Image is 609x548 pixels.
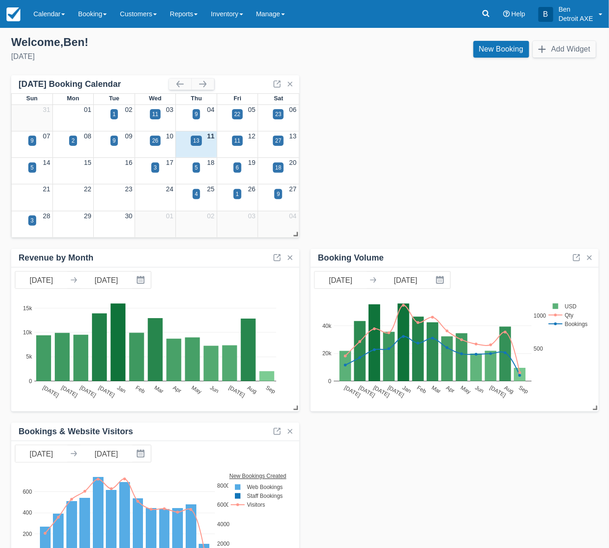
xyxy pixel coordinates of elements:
div: 9 [113,137,116,145]
text: New Bookings Created [229,473,286,479]
span: Tue [109,95,119,102]
a: 13 [289,132,297,140]
input: End Date [380,272,432,288]
input: Start Date [315,272,367,288]
div: 13 [193,137,199,145]
div: 9 [195,110,198,118]
input: Start Date [15,272,67,288]
a: 21 [43,185,50,193]
a: 01 [84,106,91,113]
span: Wed [149,95,162,102]
a: 24 [166,185,174,193]
a: 31 [43,106,50,113]
div: [DATE] Booking Calendar [19,79,169,90]
button: Interact with the calendar and add the check-in date for your trip. [132,272,151,288]
a: 08 [84,132,91,140]
a: 04 [207,106,214,113]
a: 17 [166,159,174,166]
a: 09 [125,132,132,140]
div: B [538,7,553,22]
button: Interact with the calendar and add the check-in date for your trip. [432,272,450,288]
a: 22 [84,185,91,193]
span: Sun [26,95,38,102]
a: 29 [84,212,91,220]
div: 9 [277,190,280,198]
a: 05 [248,106,256,113]
button: Add Widget [533,41,596,58]
a: 25 [207,185,214,193]
div: Welcome , Ben ! [11,35,297,49]
a: 19 [248,159,256,166]
a: 28 [43,212,50,220]
a: 26 [248,185,256,193]
img: checkfront-main-nav-mini-logo.png [6,7,20,21]
div: 9 [31,137,34,145]
a: 04 [289,212,297,220]
a: 07 [43,132,50,140]
a: 30 [125,212,132,220]
div: 6 [236,163,239,172]
span: Help [512,10,525,18]
a: New Booking [473,41,529,58]
div: [DATE] [11,51,297,62]
span: Mon [67,95,79,102]
div: 11 [152,110,158,118]
a: 23 [125,185,132,193]
span: Thu [191,95,202,102]
input: End Date [80,272,132,288]
a: 20 [289,159,297,166]
div: 1 [113,110,116,118]
p: Ben [559,5,593,14]
a: 18 [207,159,214,166]
a: 02 [125,106,132,113]
div: Bookings & Website Visitors [19,426,133,437]
div: 27 [275,137,281,145]
a: 10 [166,132,174,140]
a: 14 [43,159,50,166]
div: 11 [234,137,240,145]
div: 26 [152,137,158,145]
p: Detroit AXE [559,14,593,23]
div: 5 [31,163,34,172]
div: 3 [31,216,34,225]
a: 15 [84,159,91,166]
a: 02 [207,212,214,220]
div: Booking Volume [318,253,384,263]
i: Help [503,11,510,17]
div: 1 [236,190,239,198]
a: 12 [248,132,256,140]
span: Fri [233,95,241,102]
div: 5 [195,163,198,172]
a: 03 [248,212,256,220]
a: 11 [207,132,214,140]
button: Interact with the calendar and add the check-in date for your trip. [132,445,151,462]
div: 2 [71,137,75,145]
input: Start Date [15,445,67,462]
div: Revenue by Month [19,253,93,263]
div: 4 [195,190,198,198]
input: End Date [80,445,132,462]
div: 3 [154,163,157,172]
a: 06 [289,106,297,113]
div: 22 [234,110,240,118]
span: Sat [274,95,283,102]
a: 27 [289,185,297,193]
div: 18 [275,163,281,172]
a: 01 [166,212,174,220]
a: 03 [166,106,174,113]
a: 16 [125,159,132,166]
div: 23 [275,110,281,118]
